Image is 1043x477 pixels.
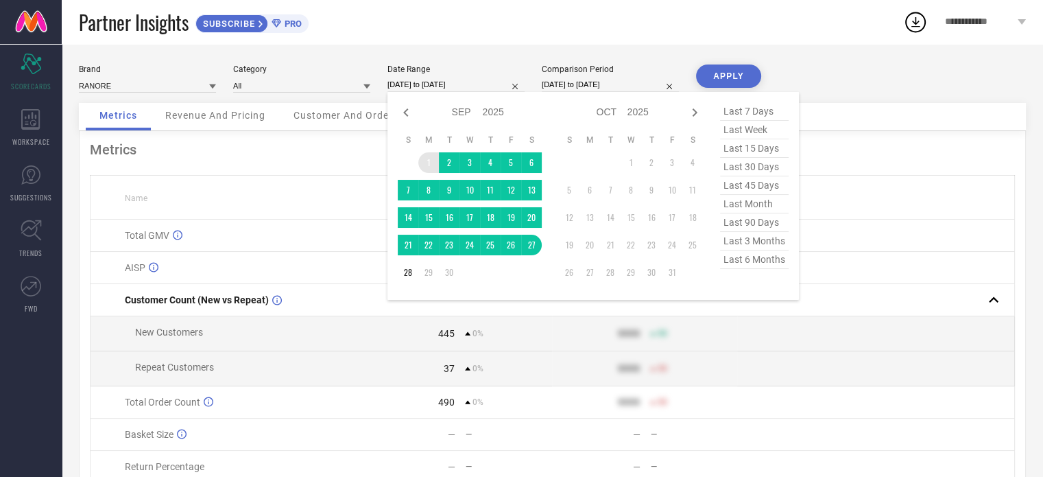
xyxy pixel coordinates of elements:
td: Sat Sep 06 2025 [521,152,542,173]
td: Thu Sep 18 2025 [480,207,501,228]
th: Tuesday [439,135,459,146]
td: Thu Oct 02 2025 [641,152,662,173]
span: Total GMV [125,230,169,241]
span: Customer And Orders [293,110,398,121]
td: Wed Oct 08 2025 [621,180,641,200]
td: Sun Oct 26 2025 [559,262,579,283]
td: Wed Sep 24 2025 [459,235,480,255]
span: last week [720,121,789,139]
td: Wed Oct 01 2025 [621,152,641,173]
td: Thu Oct 30 2025 [641,262,662,283]
span: last month [720,195,789,213]
input: Select comparison period [542,78,679,92]
span: PRO [281,19,302,29]
span: SUGGESTIONS [10,192,52,202]
th: Monday [579,135,600,146]
td: Tue Oct 28 2025 [600,262,621,283]
td: Sun Sep 07 2025 [398,180,418,200]
td: Sun Sep 28 2025 [398,262,418,283]
td: Tue Sep 16 2025 [439,207,459,228]
div: — [651,462,736,472]
td: Fri Oct 03 2025 [662,152,682,173]
td: Fri Oct 17 2025 [662,207,682,228]
span: last 7 days [720,102,789,121]
div: Open download list [903,10,928,34]
input: Select date range [387,78,525,92]
span: SCORECARDS [11,81,51,91]
td: Mon Oct 27 2025 [579,262,600,283]
div: — [633,461,640,472]
td: Fri Oct 31 2025 [662,262,682,283]
td: Fri Sep 26 2025 [501,235,521,255]
div: — [633,429,640,440]
div: Previous month [398,104,414,121]
td: Thu Oct 09 2025 [641,180,662,200]
td: Sat Oct 25 2025 [682,235,703,255]
td: Sat Sep 13 2025 [521,180,542,200]
span: Customer Count (New vs Repeat) [125,294,269,305]
td: Wed Sep 10 2025 [459,180,480,200]
td: Sun Sep 21 2025 [398,235,418,255]
td: Tue Sep 09 2025 [439,180,459,200]
td: Mon Sep 01 2025 [418,152,439,173]
span: last 6 months [720,251,789,269]
span: last 30 days [720,158,789,176]
td: Thu Sep 04 2025 [480,152,501,173]
td: Mon Sep 08 2025 [418,180,439,200]
td: Sun Sep 14 2025 [398,207,418,228]
th: Friday [662,135,682,146]
div: — [448,429,455,440]
div: Metrics [90,141,1015,158]
td: Wed Oct 29 2025 [621,262,641,283]
span: Partner Insights [79,8,189,36]
span: last 90 days [720,213,789,232]
td: Sat Sep 20 2025 [521,207,542,228]
th: Monday [418,135,439,146]
th: Thursday [480,135,501,146]
td: Mon Sep 22 2025 [418,235,439,255]
span: 50 [658,397,667,407]
span: 0% [472,397,483,407]
span: last 15 days [720,139,789,158]
td: Tue Sep 23 2025 [439,235,459,255]
div: — [448,461,455,472]
td: Mon Sep 29 2025 [418,262,439,283]
td: Mon Oct 06 2025 [579,180,600,200]
td: Fri Oct 10 2025 [662,180,682,200]
td: Tue Sep 02 2025 [439,152,459,173]
span: Revenue And Pricing [165,110,265,121]
td: Fri Oct 24 2025 [662,235,682,255]
th: Thursday [641,135,662,146]
button: APPLY [696,65,761,88]
span: last 45 days [720,176,789,195]
td: Tue Oct 14 2025 [600,207,621,228]
span: 50 [658,364,667,373]
span: SUBSCRIBE [196,19,259,29]
span: Repeat Customers [135,362,214,373]
span: FWD [25,303,38,314]
span: Metrics [99,110,137,121]
span: TRENDS [19,248,43,258]
span: Return Percentage [125,461,204,472]
td: Mon Sep 15 2025 [418,207,439,228]
div: 445 [438,328,455,339]
th: Sunday [559,135,579,146]
span: WORKSPACE [12,137,50,147]
th: Saturday [682,135,703,146]
th: Tuesday [600,135,621,146]
td: Mon Oct 13 2025 [579,207,600,228]
td: Mon Oct 20 2025 [579,235,600,255]
td: Thu Oct 16 2025 [641,207,662,228]
td: Tue Oct 07 2025 [600,180,621,200]
div: — [651,430,736,439]
div: 490 [438,397,455,408]
td: Sun Oct 05 2025 [559,180,579,200]
div: 9999 [618,328,640,339]
td: Wed Oct 15 2025 [621,207,641,228]
div: Comparison Period [542,65,679,74]
td: Thu Sep 11 2025 [480,180,501,200]
div: — [466,462,551,472]
th: Saturday [521,135,542,146]
span: 50 [658,329,667,338]
th: Wednesday [459,135,480,146]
